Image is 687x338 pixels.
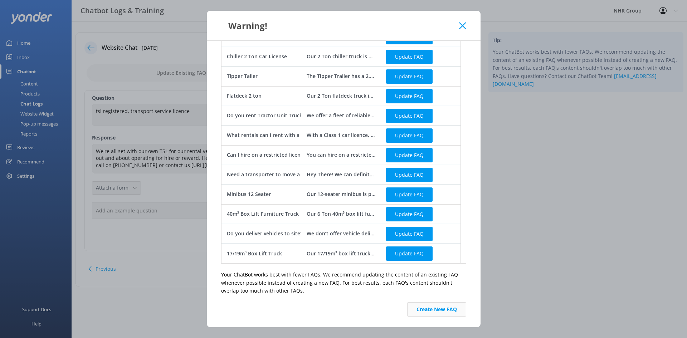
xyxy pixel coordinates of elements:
[221,67,461,86] div: row
[221,126,461,145] div: row
[386,89,433,103] button: Update FAQ
[227,191,271,199] div: Minibus 12 Seater
[221,165,461,185] div: row
[221,20,459,31] div: Warning!
[386,50,433,64] button: Update FAQ
[407,302,466,317] button: Create New FAQ
[459,22,466,29] button: Close
[221,86,461,106] div: row
[306,210,375,218] div: Our 6 Ton 40m³ box lift furniture truck is built for big moves, perfect for transporting furnitur...
[306,92,375,100] div: Our 2 Ton flatdeck truck is perfect for small jobs like moving 1–2 pallets, loose items, or green...
[221,244,461,263] div: row
[306,132,375,139] div: With a Class 1 car licence, you can rent a wide range of vehicles including box trucks, trailers,...
[386,128,433,143] button: Update FAQ
[306,171,375,179] div: Hey There! We can definitely help with moving a vehicle. Here are some of our transporter options...
[221,185,461,204] div: row
[386,168,433,182] button: Update FAQ
[306,250,375,258] div: Our 17/19m³ box lift truck starts from $298/day including GST and comes with unlimited KMs. It ca...
[227,132,360,139] div: What rentals can I rent with a class one drivers licence
[227,171,318,179] div: Need a transporter to move a vehicle
[221,47,461,67] div: row
[386,246,433,261] button: Update FAQ
[306,230,375,238] div: We don’t offer vehicle delivery to site. All vehicles need to be picked up and returned to our de...
[306,53,375,61] div: Our 2 Ton chiller truck is perfect for transporting chilled goods like bread, milk, or other non-...
[306,151,375,159] div: You can hire on a restricted licence if you're over 21, as long as you follow all the conditions ...
[306,112,375,120] div: We offer a fleet of reliable tractor unit trucks to tow our trailers and other heavy-duty setups....
[221,224,461,244] div: row
[386,207,433,221] button: Update FAQ
[386,227,433,241] button: Update FAQ
[386,109,433,123] button: Update FAQ
[306,73,375,80] div: The Tipper Trailer has a 2,280kg payload and can carry up to 2m³ of material, featuring a remote-...
[306,191,375,199] div: Our 12-seater minibus is perfect for group travel, comfortably seating up to 12 people including ...
[227,210,299,218] div: 40m³ Box Lift Furniture Truck
[227,73,258,80] div: Tipper Tailer
[227,151,308,159] div: Can I hire on a restricted licence?
[227,250,282,258] div: 17/19m³ Box Lift Truck
[221,204,461,224] div: row
[386,69,433,84] button: Update FAQ
[221,271,466,295] p: Your ChatBot works best with fewer FAQs. We recommend updating the content of an existing FAQ whe...
[227,92,262,100] div: Flatdeck 2 ton
[221,13,461,263] div: grid
[227,53,287,61] div: Chiller 2 Ton Car License
[386,148,433,162] button: Update FAQ
[386,187,433,202] button: Update FAQ
[227,112,305,120] div: Do you rent Tractor Unit Trucks
[221,106,461,126] div: row
[221,145,461,165] div: row
[227,230,302,238] div: Do you deliver vehicles to site?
